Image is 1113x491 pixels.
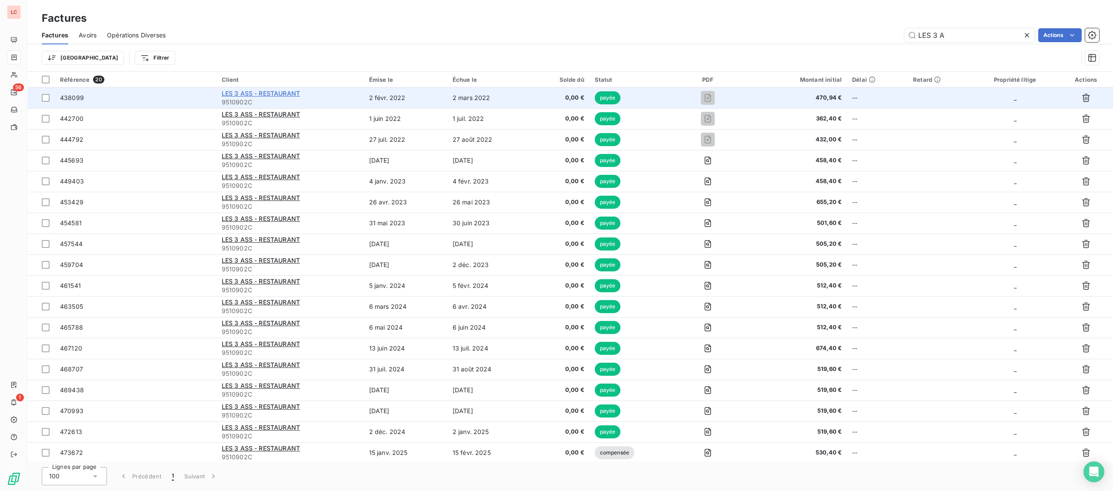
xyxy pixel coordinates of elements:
[536,281,584,290] span: 0,00 €
[595,112,621,125] span: payée
[1014,198,1016,206] span: _
[1014,407,1016,414] span: _
[847,401,908,421] td: --
[364,234,447,254] td: [DATE]
[447,213,531,234] td: 30 juin 2023
[60,177,84,185] span: 449403
[60,198,83,206] span: 453429
[447,150,531,171] td: [DATE]
[852,76,903,83] div: Délai
[222,140,359,148] span: 9510902C
[678,76,738,83] div: PDF
[447,171,531,192] td: 4 févr. 2023
[364,108,447,129] td: 1 juin 2022
[60,157,83,164] span: 445693
[222,265,359,274] span: 9510902C
[847,380,908,401] td: --
[222,340,300,347] span: LES 3 ASS - RESTAURANT
[7,5,21,19] div: LC
[13,84,24,91] span: 56
[536,302,584,311] span: 0,00 €
[364,87,447,108] td: 2 févr. 2022
[222,298,300,306] span: LES 3 ASS - RESTAURANT
[447,317,531,338] td: 6 juin 2024
[748,344,842,353] span: 674,40 €
[536,156,584,165] span: 0,00 €
[447,87,531,108] td: 2 mars 2022
[1014,428,1016,435] span: _
[222,403,300,410] span: LES 3 ASS - RESTAURANT
[447,380,531,401] td: [DATE]
[60,240,83,247] span: 457544
[847,234,908,254] td: --
[536,198,584,207] span: 0,00 €
[847,254,908,275] td: --
[222,390,359,399] span: 9510902C
[369,76,442,83] div: Émise le
[748,386,842,394] span: 519,60 €
[447,108,531,129] td: 1 juil. 2022
[447,401,531,421] td: [DATE]
[447,192,531,213] td: 26 mai 2023
[847,150,908,171] td: --
[1014,282,1016,289] span: _
[60,261,83,268] span: 459704
[1014,94,1016,101] span: _
[847,296,908,317] td: --
[536,407,584,415] span: 0,00 €
[748,428,842,436] span: 519,60 €
[1014,219,1016,227] span: _
[536,240,584,248] span: 0,00 €
[79,31,97,40] span: Avoirs
[60,449,83,456] span: 473672
[222,202,359,211] span: 9510902C
[222,432,359,441] span: 9510902C
[536,344,584,353] span: 0,00 €
[1014,344,1016,352] span: _
[60,344,82,352] span: 467120
[1014,365,1016,373] span: _
[748,198,842,207] span: 655,20 €
[60,136,83,143] span: 444792
[536,114,584,123] span: 0,00 €
[1014,386,1016,394] span: _
[222,244,359,253] span: 9510902C
[536,261,584,269] span: 0,00 €
[536,365,584,374] span: 0,00 €
[1014,449,1016,456] span: _
[595,446,634,459] span: compensée
[748,114,842,123] span: 362,40 €
[60,303,83,310] span: 463505
[364,442,447,463] td: 15 janv. 2025
[748,448,842,457] span: 530,40 €
[595,154,621,167] span: payée
[595,237,621,251] span: payée
[364,275,447,296] td: 5 janv. 2024
[536,94,584,102] span: 0,00 €
[748,261,842,269] span: 505,20 €
[536,76,584,83] div: Solde dû
[748,302,842,311] span: 512,40 €
[222,152,300,160] span: LES 3 ASS - RESTAURANT
[222,181,359,190] span: 9510902C
[595,363,621,376] span: payée
[222,327,359,336] span: 9510902C
[222,444,300,452] span: LES 3 ASS - RESTAURANT
[364,380,447,401] td: [DATE]
[222,98,359,107] span: 9510902C
[847,359,908,380] td: --
[1064,76,1108,83] div: Actions
[364,254,447,275] td: [DATE]
[364,338,447,359] td: 13 juin 2024
[595,279,621,292] span: payée
[222,348,359,357] span: 9510902C
[595,300,621,313] span: payée
[447,275,531,296] td: 5 févr. 2024
[42,10,87,26] h3: Factures
[222,160,359,169] span: 9510902C
[447,442,531,463] td: 15 févr. 2025
[107,31,166,40] span: Opérations Diverses
[179,467,223,485] button: Suivant
[1083,461,1104,482] div: Open Intercom Messenger
[1014,136,1016,143] span: _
